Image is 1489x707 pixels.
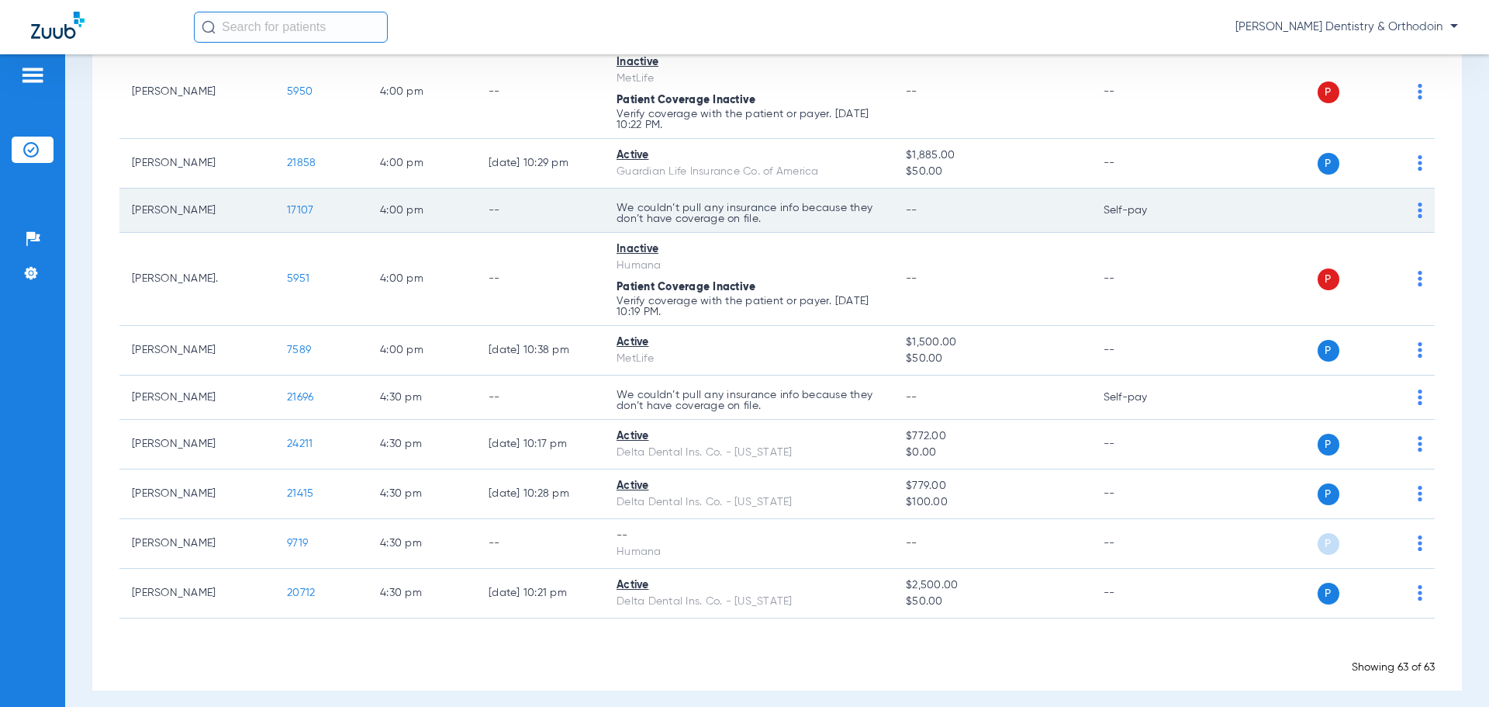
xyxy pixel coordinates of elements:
td: [DATE] 10:29 PM [476,139,604,189]
img: x.svg [1383,486,1398,501]
img: x.svg [1383,585,1398,601]
td: Self-pay [1091,189,1196,233]
span: 7589 [287,345,311,355]
p: Verify coverage with the patient or payer. [DATE] 10:19 PM. [617,296,881,317]
td: -- [1091,470,1196,519]
td: [DATE] 10:17 PM [476,420,604,470]
td: 4:30 PM [368,376,476,420]
td: -- [476,46,604,139]
td: -- [1091,519,1196,569]
div: Delta Dental Ins. Co. - [US_STATE] [617,594,881,610]
span: Patient Coverage Inactive [617,282,755,293]
span: $2,500.00 [906,577,1078,594]
span: P [1318,533,1339,555]
span: -- [906,273,917,284]
div: Delta Dental Ins. Co. - [US_STATE] [617,494,881,511]
img: x.svg [1383,271,1398,286]
span: -- [906,392,917,403]
img: group-dot-blue.svg [1418,390,1422,405]
img: Search Icon [202,20,216,34]
td: Self-pay [1091,376,1196,420]
img: group-dot-blue.svg [1418,585,1422,601]
td: 4:30 PM [368,420,476,470]
span: P [1318,434,1339,456]
img: x.svg [1383,155,1398,171]
p: We couldn’t pull any insurance info because they don’t have coverage on file. [617,203,881,224]
span: -- [906,538,917,549]
td: -- [1091,233,1196,326]
span: $50.00 [906,164,1078,180]
div: Humana [617,258,881,274]
td: 4:00 PM [368,326,476,376]
div: Active [617,577,881,594]
img: x.svg [1383,390,1398,405]
span: P [1318,81,1339,103]
span: $772.00 [906,428,1078,445]
td: 4:30 PM [368,470,476,519]
td: [DATE] 10:28 PM [476,470,604,519]
span: P [1318,153,1339,175]
div: Inactive [617,241,881,258]
img: group-dot-blue.svg [1418,436,1422,452]
img: group-dot-blue.svg [1418,535,1422,551]
td: -- [1091,569,1196,619]
img: x.svg [1383,436,1398,452]
span: Loading [755,643,800,656]
td: 4:30 PM [368,519,476,569]
td: 4:00 PM [368,139,476,189]
td: -- [476,189,604,233]
span: P [1318,340,1339,362]
span: $0.00 [906,445,1078,461]
td: -- [476,376,604,420]
iframe: Chat Widget [1411,632,1489,707]
span: $1,885.00 [906,147,1078,164]
span: 21696 [287,392,313,403]
img: x.svg [1383,342,1398,358]
td: 4:00 PM [368,233,476,326]
span: 17107 [287,205,313,216]
span: 21858 [287,158,316,168]
td: [DATE] 10:21 PM [476,569,604,619]
div: Active [617,334,881,351]
td: -- [476,233,604,326]
td: [PERSON_NAME] [119,519,275,569]
span: -- [906,205,917,216]
td: [PERSON_NAME] [119,376,275,420]
div: Active [617,428,881,445]
div: MetLife [617,351,881,367]
span: Showing 63 of 63 [1352,662,1435,673]
span: 5950 [287,86,313,97]
img: group-dot-blue.svg [1418,155,1422,171]
td: [PERSON_NAME] [119,139,275,189]
span: P [1318,483,1339,505]
td: [PERSON_NAME]. [119,233,275,326]
span: Patient Coverage Inactive [617,95,755,106]
img: group-dot-blue.svg [1418,203,1422,218]
span: $1,500.00 [906,334,1078,351]
td: 4:00 PM [368,46,476,139]
td: [PERSON_NAME] [119,326,275,376]
span: 9719 [287,538,308,549]
input: Search for patients [194,12,388,43]
span: -- [906,86,917,97]
td: [PERSON_NAME] [119,189,275,233]
span: $50.00 [906,351,1078,367]
td: -- [1091,46,1196,139]
td: [PERSON_NAME] [119,470,275,519]
img: x.svg [1383,84,1398,99]
span: 21415 [287,488,313,499]
div: -- [617,528,881,544]
img: hamburger-icon [20,66,45,85]
td: 4:00 PM [368,189,476,233]
div: MetLife [617,71,881,87]
td: [PERSON_NAME] [119,569,275,619]
td: -- [476,519,604,569]
td: [PERSON_NAME] [119,420,275,470]
td: -- [1091,420,1196,470]
img: Zuub Logo [31,12,85,39]
p: Verify coverage with the patient or payer. [DATE] 10:22 PM. [617,109,881,130]
span: 20712 [287,587,315,598]
span: $50.00 [906,594,1078,610]
td: [DATE] 10:38 PM [476,326,604,376]
td: 4:30 PM [368,569,476,619]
